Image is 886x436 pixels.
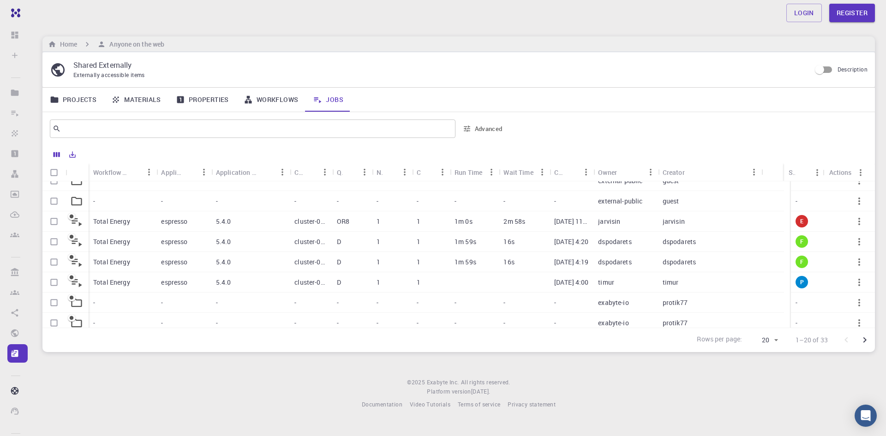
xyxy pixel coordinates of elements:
button: Sort [182,165,197,179]
p: - [294,298,296,307]
button: Menu [810,165,825,180]
button: Menu [747,165,761,179]
a: Projects [42,88,104,112]
p: 1 [377,257,380,267]
p: dspodarets [663,237,696,246]
p: - [796,318,797,328]
button: Menu [643,165,658,179]
span: Documentation [362,400,402,408]
p: Total Energy [93,278,130,287]
div: Cluster [290,163,332,181]
a: Workflows [236,88,306,112]
p: - [216,298,218,307]
p: Total Energy [93,217,130,226]
p: - [294,318,296,328]
button: Sort [617,165,632,179]
a: Video Tutorials [410,400,450,409]
div: 20 [746,334,781,347]
p: - [503,298,505,307]
p: 1 [377,217,380,226]
p: - [554,298,556,307]
span: All rights reserved. [461,378,510,387]
p: - [417,197,419,206]
p: Rows per page: [697,334,742,345]
p: [DATE] 4:19 [554,257,589,267]
p: dspodarets [663,257,696,267]
button: Sort [564,165,579,179]
a: Materials [104,88,168,112]
p: - [417,318,419,328]
span: © 2025 [407,378,426,387]
div: error [796,215,808,227]
a: Jobs [305,88,351,112]
a: Login [786,4,822,22]
p: Total Energy [93,257,130,267]
button: Sort [127,165,142,179]
div: Nodes [372,163,412,181]
p: [DATE] 4:20 [554,237,589,246]
p: espresso [161,278,187,287]
h6: Home [56,39,77,49]
p: jarvisin [598,217,620,226]
button: Go to next page [856,331,874,349]
nav: breadcrumb [46,39,166,49]
p: - [796,197,797,206]
button: Sort [685,165,700,179]
p: OR8 [337,217,349,226]
p: 1m 59s [455,257,476,267]
span: Externally accessible items [73,71,145,78]
p: - [503,197,505,206]
div: Queue [332,163,372,181]
span: Video Tutorials [410,400,450,408]
button: Sort [383,165,397,179]
p: cluster-001 [294,257,327,267]
span: Privacy statement [508,400,556,408]
p: 5.4.0 [216,217,231,226]
button: Menu [275,165,290,179]
button: Menu [357,165,372,179]
p: 5.4.0 [216,257,231,267]
p: - [93,197,95,206]
div: Cores [417,163,420,181]
p: - [796,298,797,307]
div: Run Time [455,163,482,181]
p: - [417,298,419,307]
div: Queue [337,163,342,181]
p: D [337,278,341,287]
button: Menu [435,165,450,179]
div: Cores [412,163,450,181]
p: 16s [503,257,514,267]
p: - [377,298,378,307]
div: Application Version [216,163,260,181]
div: Actions [825,163,868,181]
div: Icon [66,163,89,181]
p: 2m 58s [503,217,525,226]
p: timur [598,278,614,287]
p: dspodarets [598,237,632,246]
p: [DATE] 4:00 [554,278,589,287]
div: Actions [829,163,852,181]
p: - [216,318,218,328]
div: Owner [593,163,658,181]
div: Run Time [450,163,499,181]
p: exabyte-io [598,298,629,307]
a: Properties [168,88,236,112]
button: Sort [342,165,357,179]
p: - [554,318,556,328]
p: Total Energy [93,237,130,246]
div: Open Intercom Messenger [855,405,877,427]
img: logo [7,8,20,18]
p: 1 [417,257,420,267]
span: F [796,258,807,266]
p: - [554,197,556,206]
p: - [377,197,378,206]
span: Description [838,66,868,73]
p: [DATE] 11:22 [554,217,589,226]
div: Creator [663,163,685,181]
button: Menu [317,165,332,179]
p: - [294,197,296,206]
button: Menu [535,165,550,179]
span: [DATE] . [471,388,491,395]
div: Application Version [211,163,290,181]
p: - [455,318,456,328]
